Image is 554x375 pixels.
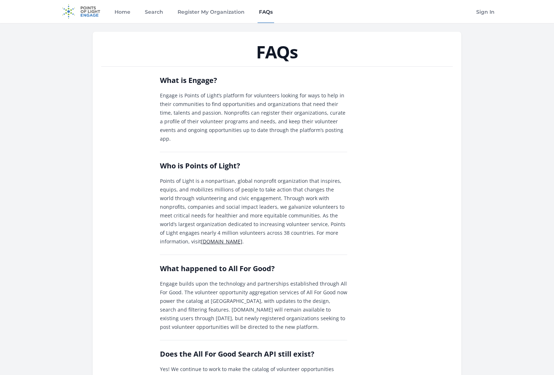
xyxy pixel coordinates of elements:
p: Engage is Points of Light’s platform for volunteers looking for ways to help in their communities... [160,91,347,143]
h2: Who is Points of Light? [160,161,347,171]
h2: What is Engage? [160,75,347,85]
h2: Does the All For Good Search API still exist? [160,349,347,359]
p: Engage builds upon the technology and partnerships established through All For Good. The voluntee... [160,279,347,331]
p: Points of Light is a nonpartisan, global nonprofit organization that inspires, equips, and mobili... [160,177,347,246]
h1: FAQs [101,43,453,61]
a: [DOMAIN_NAME] [201,238,242,245]
h2: What happened to All For Good? [160,264,347,274]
